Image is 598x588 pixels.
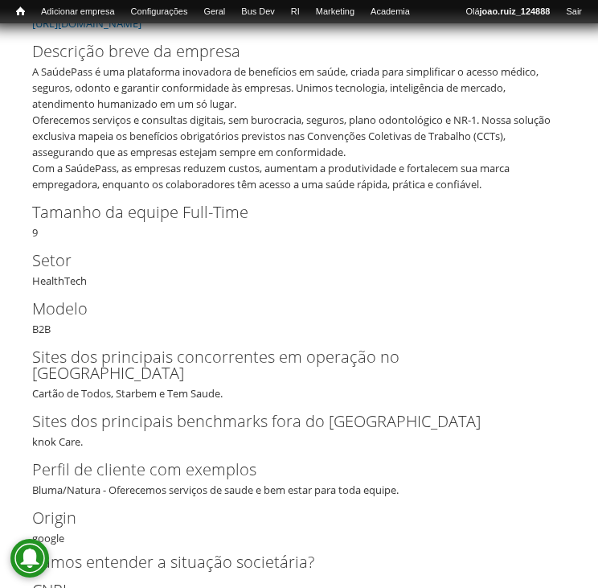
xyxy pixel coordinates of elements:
label: Origin [32,506,539,530]
label: Setor [32,249,539,273]
div: B2B [32,297,566,337]
a: Início [8,4,33,19]
div: A SaúdePass é uma plataforma inovadora de benefícios em saúde, criada para simplificar o acesso m... [32,64,555,192]
div: 9 [32,200,566,241]
label: Modelo [32,297,539,321]
a: Marketing [308,4,362,20]
a: RI [283,4,308,20]
div: knok Care. [32,409,566,450]
a: Geral [195,4,233,20]
label: Sites dos principais concorrentes em operação no [GEOGRAPHIC_DATA] [32,345,539,385]
a: Configurações [123,4,196,20]
a: Sair [558,4,590,20]
a: Bus Dev [233,4,283,20]
div: google [32,506,566,546]
div: HealthTech [32,249,566,289]
a: Academia [362,4,418,20]
strong: joao.ruiz_124888 [480,6,551,16]
label: Perfil de cliente com exemplos [32,458,539,482]
div: Cartão de Todos, Starbem e Tem Saude. [32,345,566,401]
h2: Vamos entender a situação societária? [32,554,566,570]
a: Adicionar empresa [33,4,123,20]
label: Sites dos principais benchmarks fora do [GEOGRAPHIC_DATA] [32,409,539,434]
div: Bluma/Natura - Oferecemos serviços de saude e bem estar para toda equipe. [32,458,566,498]
span: Início [16,6,25,17]
label: Descrição breve da empresa [32,39,539,64]
label: Tamanho da equipe Full-Time [32,200,539,224]
a: Olájoao.ruiz_124888 [457,4,558,20]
